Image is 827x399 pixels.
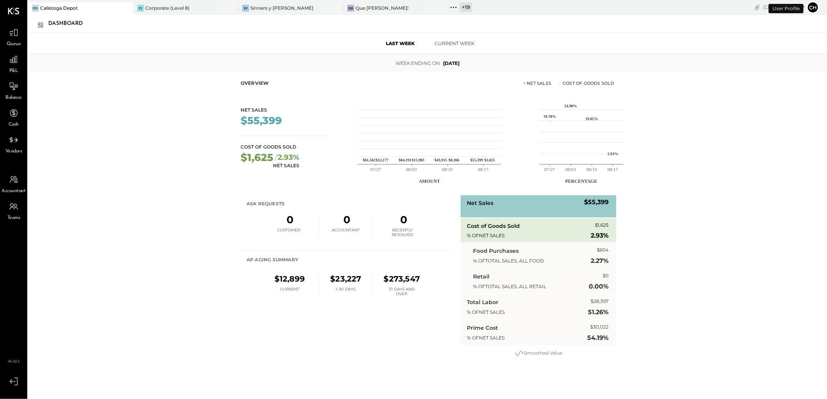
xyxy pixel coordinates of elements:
[241,107,283,113] div: Net Sales
[435,158,447,163] text: $43,915
[586,117,598,121] text: 19.05%
[565,167,576,172] text: 08/03
[396,60,440,66] span: WEEK ENDING ON
[0,172,27,195] a: Accountant
[484,158,495,163] text: $1,625
[607,167,618,172] text: 08/17
[274,274,305,284] div: $12,899
[276,287,303,296] div: Current
[0,106,27,128] a: Cash
[467,222,520,230] div: Cost of Goods Sold
[473,273,489,280] div: Retail
[544,167,555,172] text: 07/27
[565,178,597,184] text: PERCENTAGE
[607,152,618,156] text: 2.93%
[589,283,609,290] div: 0.00%
[591,233,609,238] div: 2.93%
[275,152,299,163] div: 2.93%
[9,68,18,75] span: P&L
[587,335,609,341] div: 54.19%
[246,197,285,211] h2: Ask Requests
[242,5,249,12] div: Sy
[544,115,556,119] text: 19.78%
[7,215,20,222] span: Teams
[603,273,609,280] div: $0
[442,167,452,172] text: 08/10
[276,228,303,237] div: Customer
[769,4,804,13] div: User Profile
[590,324,609,332] div: $30,022
[467,310,545,315] div: % of NET SALES
[397,215,409,225] div: 0
[333,228,359,237] div: Accountant
[473,284,551,289] div: % of Total Sales, All Retail
[7,41,21,48] span: Queue
[470,158,483,163] text: $55,399
[273,163,299,168] div: NET SALES
[389,228,416,237] div: Recently Resolved
[459,2,472,12] div: + 19
[467,233,545,238] div: % of NET SALES
[559,80,614,86] div: Cost of Goods Sold
[591,258,609,264] div: 2.27%
[389,287,415,296] div: 31 Days and Over
[370,167,381,172] text: 07/27
[399,158,411,163] text: $64,191
[461,349,616,358] div: Smoothed Value
[373,37,428,50] button: Last Week
[384,274,420,284] div: $273,547
[473,258,551,264] div: % of Total Sales, All Food
[588,309,609,315] div: 51.26%
[597,247,609,255] div: $604
[340,215,352,225] div: 0
[478,167,488,172] text: 08/17
[9,121,19,128] span: Cash
[467,298,498,306] div: Total Labor
[753,3,761,11] div: copy link
[241,152,273,163] div: $1,625
[584,199,609,207] div: $55,399
[40,5,78,11] div: Calistoga Depot
[355,5,408,11] div: Que [PERSON_NAME]!
[330,274,361,284] div: $23,227
[137,5,144,12] div: C(
[32,5,39,12] div: CD
[0,52,27,75] a: P&L
[591,298,609,306] div: $28,397
[241,115,282,126] div: $55,399
[467,335,545,341] div: % of NET SALES
[376,158,389,163] text: $12,177
[275,153,278,162] span: /
[333,287,359,296] div: 1-30 Days
[0,79,27,101] a: Balance
[363,158,376,163] text: $61,562
[419,178,440,184] text: AMOUNT
[5,148,22,155] span: Vendors
[347,5,354,12] div: QB
[241,144,299,150] div: Cost of Goods Sold
[524,80,552,86] div: Net Sales
[595,222,609,230] div: $1,625
[449,158,459,163] text: $8,366
[473,247,519,255] div: Food Purchases
[586,167,597,172] text: 08/10
[246,253,298,267] h2: AP Aging Summary
[406,167,417,172] text: 08/03
[145,5,190,11] div: Corporate (Level 8)
[565,104,577,108] text: 24.90%
[0,133,27,155] a: Vendors
[5,94,22,101] span: Balance
[428,37,482,50] button: Current Week
[807,1,819,14] button: Ch
[0,25,27,48] a: Queue
[283,215,295,225] div: 0
[2,188,26,195] span: Accountant
[48,17,91,30] div: Dashboard
[443,60,459,66] b: [DATE]
[467,199,493,207] div: Net Sales
[241,80,269,86] div: Overview
[412,158,425,163] text: $15,983
[250,5,313,11] div: Sinners y [PERSON_NAME]
[763,3,805,11] div: [DATE]
[0,199,27,222] a: Teams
